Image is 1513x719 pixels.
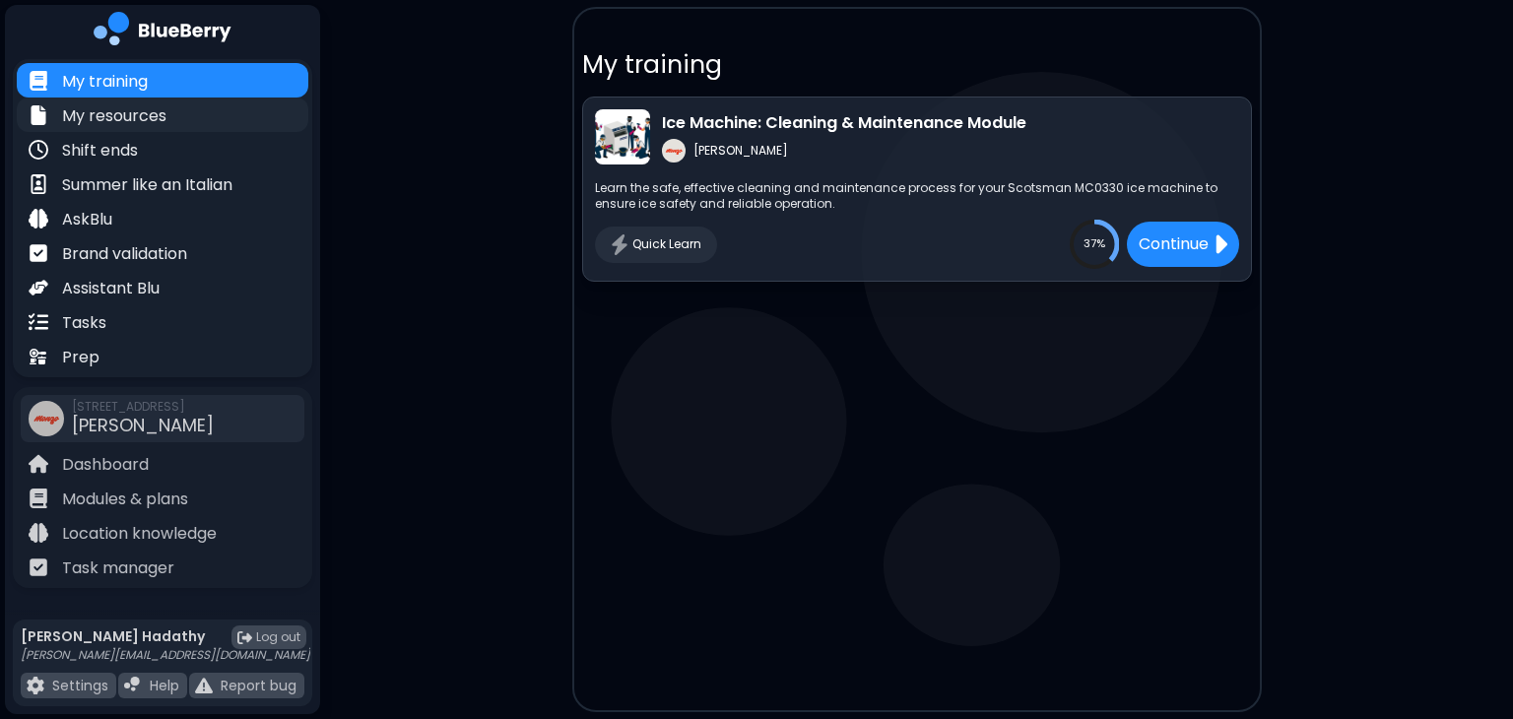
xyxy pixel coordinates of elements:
p: Brand validation [62,242,187,266]
p: AskBlu [62,208,112,231]
img: Monzo logo [662,139,686,163]
p: Summer like an Italian [62,173,232,197]
p: [PERSON_NAME] [693,143,788,159]
img: No teams [611,234,628,255]
p: [PERSON_NAME][EMAIL_ADDRESS][DOMAIN_NAME] [21,647,310,663]
span: Log out [256,629,300,645]
span: [PERSON_NAME] [72,413,214,437]
p: Location knowledge [62,522,217,546]
span: Quick Learn [632,236,701,252]
img: company logo [94,12,231,52]
text: 37% [1084,235,1105,251]
img: Ice Machine: Cleaning & Maintenance Module [595,109,650,164]
p: My training [582,48,1252,81]
img: file icon [27,677,44,694]
p: My resources [62,104,166,128]
img: file icon [124,677,142,694]
img: company thumbnail [29,401,64,436]
p: Continue [1139,232,1209,256]
img: file icon [29,140,48,160]
p: Shift ends [62,139,138,163]
img: file icon [29,523,48,543]
img: file icon [29,243,48,263]
p: Task manager [62,556,174,580]
img: file icon [29,557,48,577]
p: Report bug [221,677,296,694]
img: file icon [29,71,48,91]
p: Ice Machine: Cleaning & Maintenance Module [662,111,1026,135]
img: file icon [29,312,48,332]
img: file icon [29,209,48,229]
p: Settings [52,677,108,694]
img: file icon [29,174,48,194]
img: file icon [1213,229,1227,259]
p: My training [62,70,148,94]
p: [PERSON_NAME] Hadathy [21,627,310,645]
img: file icon [29,454,48,474]
img: file icon [195,677,213,694]
a: Continuefile icon [1119,222,1239,267]
p: Tasks [62,311,106,335]
img: file icon [29,347,48,366]
p: Learn the safe, effective cleaning and maintenance process for your Scotsman MC0330 ice machine t... [595,180,1239,212]
img: file icon [29,278,48,297]
p: Prep [62,346,99,369]
img: logout [237,630,252,645]
p: Help [150,677,179,694]
img: file icon [29,105,48,125]
span: [STREET_ADDRESS] [72,399,214,415]
p: Modules & plans [62,488,188,511]
p: Dashboard [62,453,149,477]
p: Assistant Blu [62,277,160,300]
img: file icon [29,489,48,508]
